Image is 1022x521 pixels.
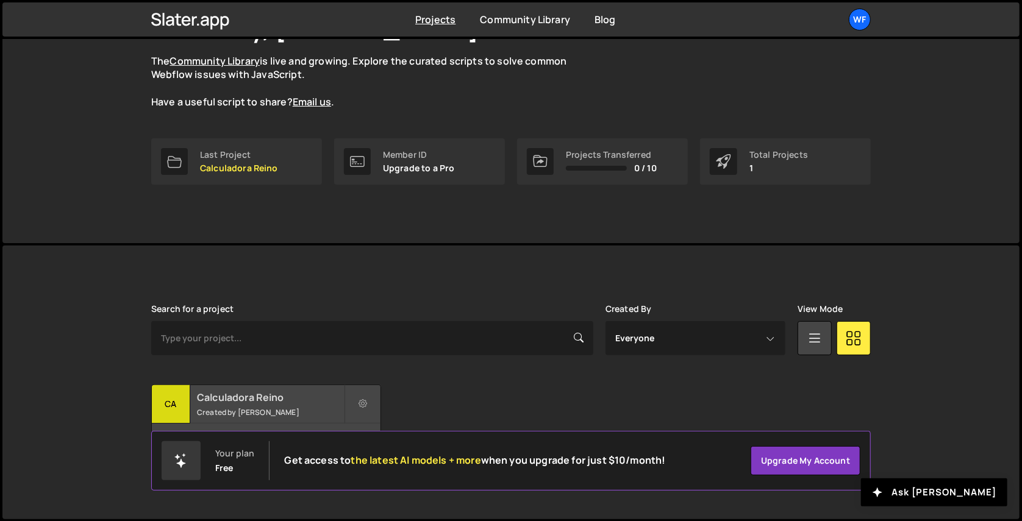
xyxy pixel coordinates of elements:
a: Community Library [170,54,260,68]
p: Calculadora Reino [200,163,278,173]
p: The is live and growing. Explore the curated scripts to solve common Webflow issues with JavaScri... [151,54,590,109]
a: Projects [415,13,456,26]
label: Created By [606,304,652,314]
label: View Mode [798,304,843,314]
div: Ca [152,385,190,424]
div: Member ID [383,150,455,160]
span: 0 / 10 [634,163,657,173]
a: Email us [293,95,331,108]
a: WF [849,9,871,30]
a: Upgrade my account [751,446,860,475]
span: the latest AI models + more [351,453,481,467]
div: Your plan [215,448,254,458]
a: Blog [595,13,616,26]
div: Projects Transferred [566,150,657,160]
a: Last Project Calculadora Reino [151,138,322,185]
p: Upgrade to a Pro [383,163,455,173]
a: Ca Calculadora Reino Created by [PERSON_NAME] 45 pages, last updated by [PERSON_NAME] about 23 ho... [151,385,381,461]
a: Community Library [480,13,570,26]
div: Last Project [200,150,278,160]
button: Ask [PERSON_NAME] [861,478,1007,506]
small: Created by [PERSON_NAME] [197,407,344,417]
h2: Calculadora Reino [197,391,344,404]
h2: Get access to when you upgrade for just $10/month! [284,455,665,466]
div: Free [215,463,234,473]
label: Search for a project [151,304,234,314]
div: 45 pages, last updated by [PERSON_NAME] about 23 hours ago [152,424,381,460]
input: Type your project... [151,321,593,355]
div: Total Projects [749,150,808,160]
p: 1 [749,163,808,173]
